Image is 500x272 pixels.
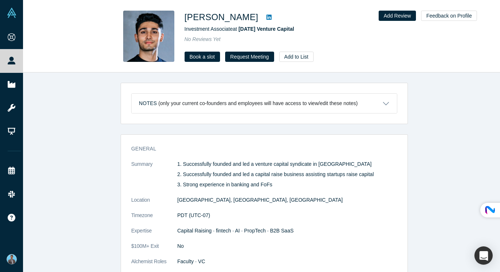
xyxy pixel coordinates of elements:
img: Alchemist Vault Logo [7,8,17,18]
button: Notes (only your current co-founders and employees will have access to view/edit these notes) [132,94,397,113]
button: Add to List [279,52,314,62]
p: 2. Successfully founded and led a capital raise business assisting startups raise capital [177,171,397,178]
h3: General [131,145,387,153]
span: Capital Raising · fintech · AI · PropTech · B2B SaaS [177,228,293,234]
button: Feedback on Profile [421,11,477,21]
p: 1. Successfully founded and led a venture capital syndicate in [GEOGRAPHIC_DATA] [177,160,397,168]
span: Investment Associate at [185,26,294,32]
dd: Faculty · VC [177,258,397,265]
h1: [PERSON_NAME] [185,11,258,24]
button: Add Review [379,11,416,21]
dd: PDT (UTC-07) [177,212,397,219]
dt: Summary [131,160,177,196]
h3: Notes [139,100,157,107]
dd: [GEOGRAPHIC_DATA], [GEOGRAPHIC_DATA], [GEOGRAPHIC_DATA] [177,196,397,204]
dt: Location [131,196,177,212]
a: Book a slot [185,52,220,62]
dt: Expertise [131,227,177,242]
dt: $100M+ Exit [131,242,177,258]
button: Request Meeting [225,52,274,62]
p: 3. Strong experience in banking and FoFs [177,181,397,189]
dd: No [177,242,397,250]
p: (only your current co-founders and employees will have access to view/edit these notes) [158,100,358,107]
a: [DATE] Venture Capital [238,26,294,32]
img: Mehron Sharq's Profile Image [123,11,174,62]
span: No Reviews Yet [185,36,221,42]
img: Akshay Panse's Account [7,254,17,264]
dt: Timezone [131,212,177,227]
